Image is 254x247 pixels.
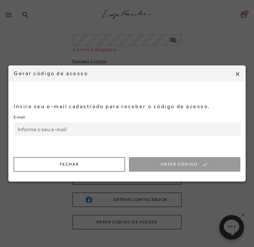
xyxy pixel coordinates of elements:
[14,114,26,121] label: E-mail:
[235,68,240,80] span: ×
[14,157,125,172] button: Fechar
[14,122,240,136] input: Informe o seu e-mail
[14,103,240,110] p: Insira seu e-mail cadastrado para receber o código de acesso.
[129,157,240,172] button: Obter Código
[14,70,240,77] h4: Gerar código de acesso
